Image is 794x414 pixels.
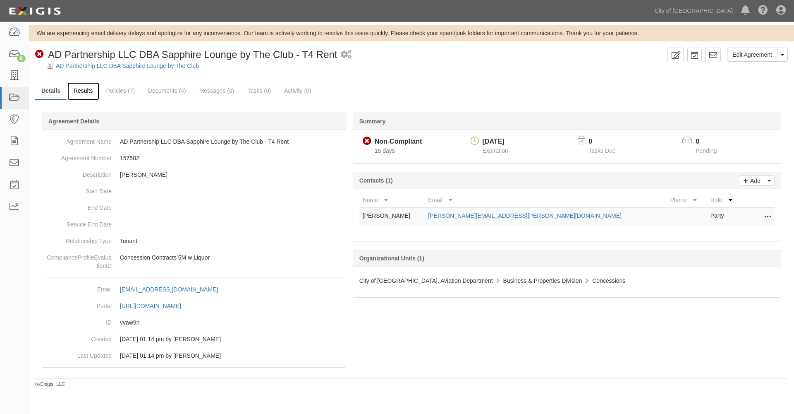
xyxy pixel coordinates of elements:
a: Policies (7) [100,82,141,99]
span: Tasks Due [588,147,615,154]
a: Messages (6) [193,82,241,99]
div: [EMAIL_ADDRESS][DOMAIN_NAME] [120,285,218,294]
img: logo-5460c22ac91f19d4615b14bd174203de0afe785f0fc80cf4dbbc73dc1793850b.png [6,4,63,19]
div: AD Partnership LLC DBA Sapphire Lounge by The Club - T4 Rent [35,48,337,62]
dt: Relationship Type [45,233,112,245]
div: [DATE] [483,137,508,147]
a: [PERSON_NAME][EMAIL_ADDRESS][PERSON_NAME][DOMAIN_NAME] [428,212,622,219]
dt: Portal [45,298,112,310]
dt: Agreement Number [45,150,112,162]
span: Expiration [483,147,508,154]
i: Non-Compliant [35,50,44,59]
small: by [35,381,65,388]
dd: [DATE] 01:14 pm by [PERSON_NAME] [45,331,342,347]
td: [PERSON_NAME] [359,208,425,226]
p: [PERSON_NAME] [120,171,342,179]
b: Agreement Details [48,118,99,125]
span: Concessions [592,277,625,284]
span: Business & Properties Division [503,277,582,284]
i: Non-Compliant [363,137,371,146]
dt: ComplianceProfileEvaluationID [45,249,112,270]
p: 0 [696,137,727,147]
a: Edit Agreement [727,48,777,62]
dt: End Date [45,200,112,212]
a: Activity (0) [278,82,317,99]
dd: [DATE] 01:14 pm by [PERSON_NAME] [45,347,342,364]
dt: Description [45,166,112,179]
a: [URL][DOMAIN_NAME] [120,303,190,309]
dt: Last Updated [45,347,112,360]
dt: Created [45,331,112,343]
th: Role [707,193,741,208]
span: AD Partnership LLC DBA Sapphire Lounge by The Club - T4 Rent [48,49,337,60]
div: Non-Compliant [375,137,422,147]
a: Add [740,176,764,186]
th: Email [425,193,667,208]
b: Summary [359,118,386,125]
td: Party [707,208,741,226]
b: Organizational Units (1) [359,255,424,262]
dd: vvaw9n [45,314,342,331]
div: We are experiencing email delivery delays and apologize for any inconvenience. Our team is active... [29,29,794,37]
dt: Agreement Name [45,133,112,146]
dt: ID [45,314,112,327]
i: Help Center - Complianz [758,6,768,16]
span: Pending [696,147,717,154]
p: Concession Contracts 5M w Liquor [120,253,342,262]
dd: AD Partnership LLC DBA Sapphire Lounge by The Club - T4 Rent [45,133,342,150]
div: 8 [17,55,26,62]
th: Name [359,193,425,208]
span: City of [GEOGRAPHIC_DATA], Aviation Department [359,277,493,284]
a: Tasks (0) [241,82,277,99]
dt: Start Date [45,183,112,195]
a: Documents (4) [142,82,192,99]
p: 0 [588,137,626,147]
a: AD Partnership LLC DBA Sapphire Lounge by The Club [56,63,199,69]
a: Exigis, LLC [41,381,65,387]
span: Since 07/29/2025 [375,147,395,154]
p: Add [748,176,761,185]
dd: 157582 [45,150,342,166]
dt: Email [45,281,112,294]
a: City of [GEOGRAPHIC_DATA] [651,2,737,19]
a: Results [67,82,99,100]
a: Details [35,82,67,100]
a: [EMAIL_ADDRESS][DOMAIN_NAME] [120,286,227,293]
th: Phone [667,193,707,208]
i: 2 scheduled workflows [341,51,352,59]
b: Contacts (1) [359,177,393,184]
dt: Service End Date [45,216,112,229]
dd: Tenant [45,233,342,249]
